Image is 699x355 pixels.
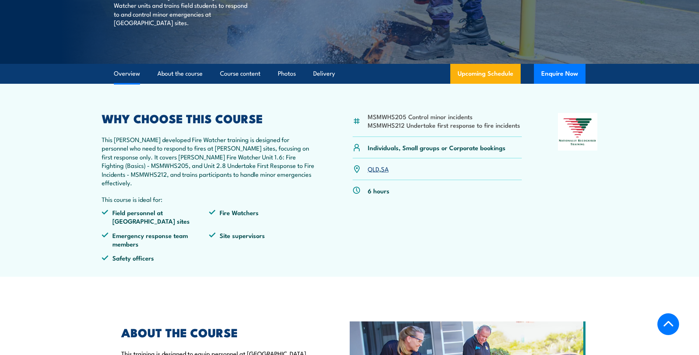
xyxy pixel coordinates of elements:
p: This [PERSON_NAME] developed Fire Watcher training is designed for personnel who need to respond ... [102,135,317,187]
li: Fire Watchers [209,208,317,225]
a: About the course [157,64,203,83]
p: 6 hours [368,186,389,195]
a: Delivery [313,64,335,83]
img: Nationally Recognised Training logo. [558,113,598,151]
h2: WHY CHOOSE THIS COURSE [102,113,317,123]
li: Site supervisors [209,231,317,248]
h2: ABOUT THE COURSE [121,327,316,337]
a: Overview [114,64,140,83]
li: Safety officers [102,254,209,262]
a: Course content [220,64,261,83]
p: , [368,165,389,173]
a: QLD [368,164,379,173]
a: Photos [278,64,296,83]
li: Emergency response team members [102,231,209,248]
li: MSMWHS205 Control minor incidents [368,112,520,121]
a: SA [381,164,389,173]
p: Individuals, Small groups or Corporate bookings [368,143,506,152]
button: Enquire Now [534,64,586,84]
li: MSMWHS212 Undertake first response to fire incidents [368,121,520,129]
a: Upcoming Schedule [450,64,521,84]
li: Field personnel at [GEOGRAPHIC_DATA] sites [102,208,209,225]
p: This course is ideal for: [102,195,317,203]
